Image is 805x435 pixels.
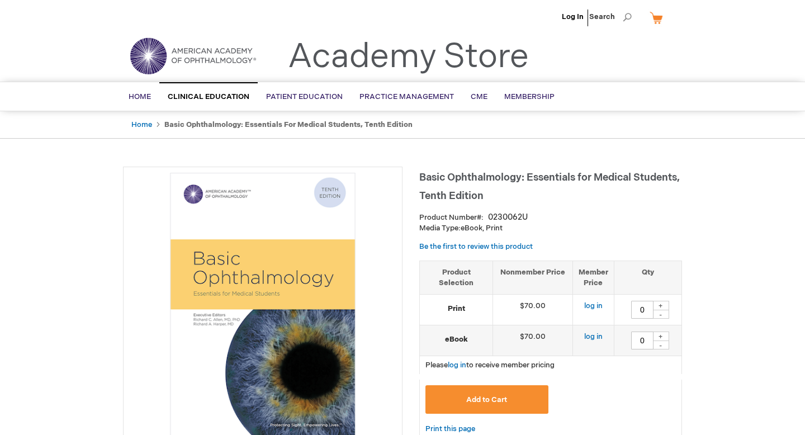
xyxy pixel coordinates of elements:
[359,92,454,101] span: Practice Management
[584,332,603,341] a: log in
[589,6,632,28] span: Search
[562,12,584,21] a: Log In
[168,92,249,101] span: Clinical Education
[652,310,669,319] div: -
[466,395,507,404] span: Add to Cart
[425,304,487,314] strong: Print
[631,301,654,319] input: Qty
[471,92,487,101] span: CME
[614,261,681,294] th: Qty
[425,385,548,414] button: Add to Cart
[493,325,573,356] td: $70.00
[572,261,614,294] th: Member Price
[288,37,529,77] a: Academy Store
[419,242,533,251] a: Be the first to review this product
[266,92,343,101] span: Patient Education
[419,172,680,202] span: Basic Ophthalmology: Essentials for Medical Students, Tenth Edition
[129,92,151,101] span: Home
[493,261,573,294] th: Nonmember Price
[425,334,487,345] strong: eBook
[652,301,669,310] div: +
[448,361,466,370] a: log in
[131,120,152,129] a: Home
[493,295,573,325] td: $70.00
[419,224,461,233] strong: Media Type:
[631,332,654,349] input: Qty
[488,212,528,223] div: 0230062U
[652,332,669,341] div: +
[425,361,555,370] span: Please to receive member pricing
[419,213,484,222] strong: Product Number
[504,92,555,101] span: Membership
[584,301,603,310] a: log in
[419,223,682,234] p: eBook, Print
[420,261,493,294] th: Product Selection
[652,341,669,349] div: -
[164,120,413,129] strong: Basic Ophthalmology: Essentials for Medical Students, Tenth Edition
